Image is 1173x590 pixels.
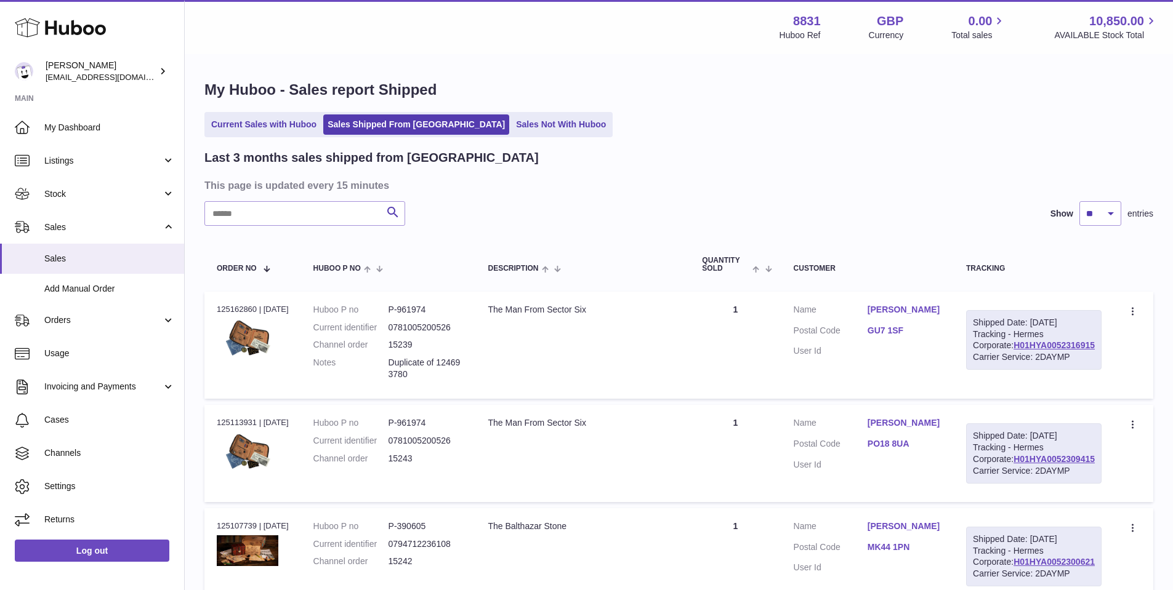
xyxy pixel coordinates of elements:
dt: Current identifier [313,538,389,550]
img: DSC00255.png [217,319,278,360]
span: Total sales [951,30,1006,41]
a: MK44 1PN [868,541,941,553]
span: Quantity Sold [702,257,749,273]
h3: This page is updated every 15 minutes [204,178,1150,192]
dt: Huboo P no [313,520,389,532]
strong: GBP [877,13,903,30]
h1: My Huboo - Sales report Shipped [204,80,1153,100]
div: The Balthazar Stone [488,520,677,532]
strong: 8831 [793,13,821,30]
p: Duplicate of 124693780 [389,357,464,380]
span: Stock [44,188,162,200]
dt: Channel order [313,453,389,464]
img: DSC00255.png [217,433,278,474]
div: The Man From Sector Six [488,417,677,429]
dt: Current identifier [313,435,389,447]
dd: P-390605 [389,520,464,532]
td: 1 [690,292,781,399]
h2: Last 3 months sales shipped from [GEOGRAPHIC_DATA] [204,149,539,166]
span: AVAILABLE Stock Total [1054,30,1158,41]
a: H01HYA0052309415 [1014,454,1095,464]
dt: User Id [794,562,868,573]
dt: Current identifier [313,322,389,333]
dd: 15242 [389,556,464,567]
div: Shipped Date: [DATE] [973,533,1095,545]
div: Shipped Date: [DATE] [973,317,1095,329]
div: The Man From Sector Six [488,304,677,316]
div: Currency [869,30,904,41]
a: Log out [15,540,169,562]
span: Orders [44,314,162,326]
dt: Channel order [313,339,389,351]
dd: 0781005200526 [389,322,464,333]
span: 0.00 [969,13,993,30]
a: GU7 1SF [868,325,941,337]
a: [PERSON_NAME] [868,304,941,316]
dt: Huboo P no [313,417,389,429]
img: internalAdmin-8831@internal.huboo.com [15,62,33,81]
dd: P-961974 [389,304,464,316]
dt: Postal Code [794,541,868,556]
dt: Postal Code [794,325,868,340]
span: Sales [44,253,175,265]
dd: 0794712236108 [389,538,464,550]
span: Huboo P no [313,265,361,273]
dt: Name [794,417,868,432]
dt: Postal Code [794,438,868,453]
dt: Notes [313,357,389,380]
span: My Dashboard [44,122,175,134]
span: Add Manual Order [44,283,175,295]
dd: 15243 [389,453,464,464]
a: H01HYA0052316915 [1014,340,1095,350]
img: 1640116874.jpg [217,535,278,566]
div: Tracking - Hermes Corporate: [966,423,1102,484]
dd: 15239 [389,339,464,351]
a: PO18 8UA [868,438,941,450]
a: 10,850.00 AVAILABLE Stock Total [1054,13,1158,41]
a: Sales Shipped From [GEOGRAPHIC_DATA] [323,114,509,135]
label: Show [1050,208,1073,220]
div: Customer [794,265,941,273]
span: Channels [44,447,175,459]
a: Current Sales with Huboo [207,114,321,135]
a: [PERSON_NAME] [868,417,941,429]
span: Listings [44,155,162,167]
div: [PERSON_NAME] [46,60,156,83]
dd: 0781005200526 [389,435,464,447]
div: Carrier Service: 2DAYMP [973,465,1095,477]
span: Order No [217,265,257,273]
div: 125107739 | [DATE] [217,520,289,532]
a: Sales Not With Huboo [512,114,610,135]
dt: Name [794,520,868,535]
div: Huboo Ref [780,30,821,41]
dt: User Id [794,459,868,471]
td: 1 [690,405,781,502]
a: [PERSON_NAME] [868,520,941,532]
dd: P-961974 [389,417,464,429]
div: Carrier Service: 2DAYMP [973,351,1095,363]
span: entries [1127,208,1153,220]
a: H01HYA0052300621 [1014,557,1095,567]
a: 0.00 Total sales [951,13,1006,41]
span: Settings [44,480,175,492]
span: 10,850.00 [1089,13,1144,30]
div: Shipped Date: [DATE] [973,430,1095,442]
span: Usage [44,348,175,359]
span: Sales [44,221,162,233]
dt: User Id [794,345,868,357]
span: Returns [44,514,175,525]
div: Tracking [966,265,1102,273]
dt: Channel order [313,556,389,567]
div: Tracking - Hermes Corporate: [966,527,1102,587]
span: Description [488,265,538,273]
span: Cases [44,414,175,426]
dt: Name [794,304,868,319]
div: Carrier Service: 2DAYMP [973,568,1095,580]
div: 125162860 | [DATE] [217,304,289,315]
span: Invoicing and Payments [44,381,162,393]
div: 125113931 | [DATE] [217,417,289,428]
div: Tracking - Hermes Corporate: [966,310,1102,370]
dt: Huboo P no [313,304,389,316]
span: [EMAIL_ADDRESS][DOMAIN_NAME] [46,72,181,82]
